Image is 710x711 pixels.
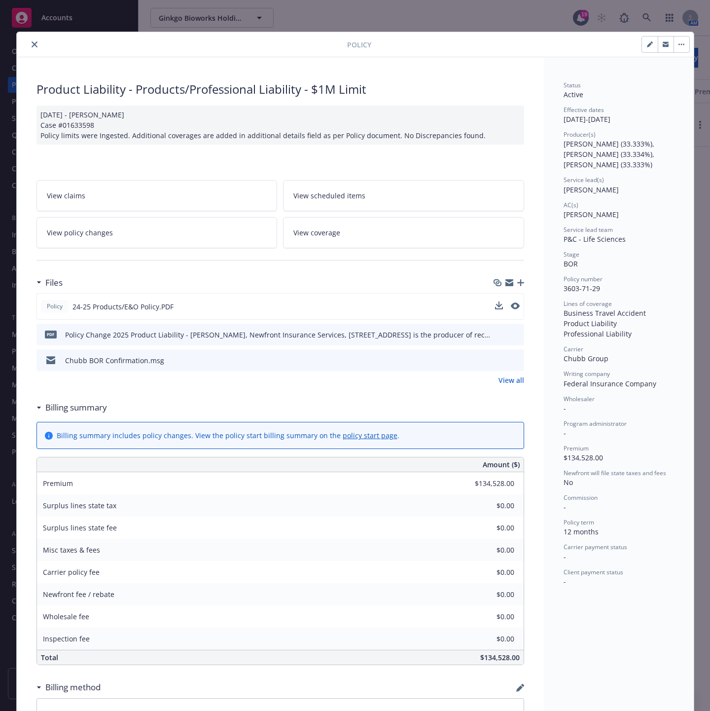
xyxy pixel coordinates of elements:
[511,301,520,312] button: preview file
[564,552,566,561] span: -
[564,527,599,536] span: 12 months
[564,543,627,551] span: Carrier payment status
[564,139,656,169] span: [PERSON_NAME] (33.333%), [PERSON_NAME] (33.334%), [PERSON_NAME] (33.333%)
[480,653,520,662] span: $134,528.00
[36,81,524,98] div: Product Liability - Products/Professional Liability - $1M Limit
[564,370,610,378] span: Writing company
[564,176,604,184] span: Service lead(s)
[65,330,492,340] div: Policy Change 2025 Product Liability - [PERSON_NAME], Newfront Insurance Services, [STREET_ADDRES...
[43,479,73,488] span: Premium
[564,259,578,268] span: BOR
[456,543,520,558] input: 0.00
[43,612,89,621] span: Wholesale fee
[293,227,340,238] span: View coverage
[564,469,666,477] span: Newfront will file state taxes and fees
[564,250,579,259] span: Stage
[293,190,365,201] span: View scheduled items
[564,419,627,428] span: Program administrator
[564,453,603,462] span: $134,528.00
[57,430,399,441] div: Billing summary includes policy changes. View the policy start billing summary on the .
[45,331,57,338] span: pdf
[47,190,85,201] span: View claims
[564,329,674,339] div: Professional Liability
[283,217,524,248] a: View coverage
[564,577,566,586] span: -
[456,632,520,646] input: 0.00
[564,299,612,308] span: Lines of coverage
[564,308,674,318] div: Business Travel Accident
[36,217,278,248] a: View policy changes
[456,521,520,535] input: 0.00
[564,185,619,194] span: [PERSON_NAME]
[495,301,503,309] button: download file
[564,225,613,234] span: Service lead team
[564,130,596,139] span: Producer(s)
[36,180,278,211] a: View claims
[564,444,589,452] span: Premium
[496,330,503,340] button: download file
[564,318,674,329] div: Product Liability
[456,565,520,580] input: 0.00
[564,81,581,89] span: Status
[564,234,626,244] span: P&C - Life Sciences
[36,401,107,414] div: Billing summary
[43,590,114,599] span: Newfront fee / rebate
[343,431,397,440] a: policy start page
[36,276,63,289] div: Files
[564,284,600,293] span: 3603-71-29
[511,330,520,340] button: preview file
[456,587,520,602] input: 0.00
[456,498,520,513] input: 0.00
[41,653,58,662] span: Total
[47,227,113,238] span: View policy changes
[45,681,101,694] h3: Billing method
[65,355,164,366] div: Chubb BOR Confirmation.msg
[564,201,578,209] span: AC(s)
[456,609,520,624] input: 0.00
[43,545,100,555] span: Misc taxes & fees
[43,523,117,532] span: Surplus lines state fee
[564,379,656,388] span: Federal Insurance Company
[483,459,520,470] span: Amount ($)
[283,180,524,211] a: View scheduled items
[495,301,503,312] button: download file
[564,518,594,526] span: Policy term
[45,401,107,414] h3: Billing summary
[496,355,503,366] button: download file
[564,90,583,99] span: Active
[36,681,101,694] div: Billing method
[564,354,608,363] span: Chubb Group
[564,395,595,403] span: Wholesaler
[45,302,65,311] span: Policy
[564,478,573,487] span: No
[564,502,566,512] span: -
[45,276,63,289] h3: Files
[564,493,598,502] span: Commission
[456,476,520,491] input: 0.00
[564,106,604,114] span: Effective dates
[347,39,371,50] span: Policy
[511,302,520,309] button: preview file
[498,375,524,385] a: View all
[564,404,566,413] span: -
[72,301,174,312] span: 24-25 Products/E&O Policy.PDF
[564,428,566,438] span: -
[43,634,90,643] span: Inspection fee
[36,106,524,145] div: [DATE] - [PERSON_NAME] Case #01633598 Policy limits were Ingested. Additional coverages are added...
[564,106,674,124] div: [DATE] - [DATE]
[511,355,520,366] button: preview file
[29,38,40,50] button: close
[564,275,603,283] span: Policy number
[564,345,583,353] span: Carrier
[564,568,623,576] span: Client payment status
[43,567,100,577] span: Carrier policy fee
[564,210,619,219] span: [PERSON_NAME]
[43,501,116,510] span: Surplus lines state tax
